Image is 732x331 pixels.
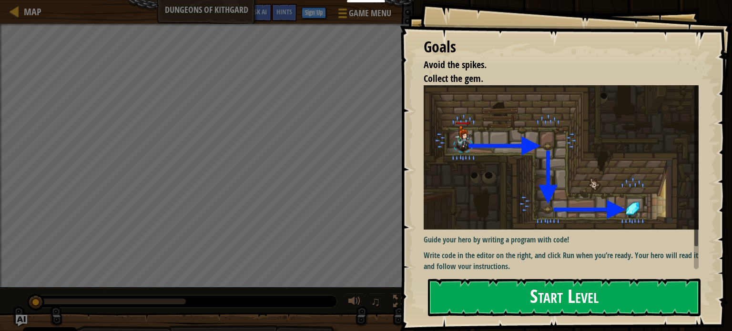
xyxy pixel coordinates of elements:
button: Sign Up [302,7,326,19]
button: Adjust volume [345,293,364,312]
span: ♫ [371,294,380,309]
p: Guide your hero by writing a program with code! [424,234,706,245]
img: Dungeons of kithgard [424,85,706,230]
span: Game Menu [349,7,391,20]
li: Collect the gem. [412,72,696,86]
span: Collect the gem. [424,72,483,85]
button: Game Menu [331,4,397,26]
span: Avoid the spikes. [424,58,487,71]
button: Ask AI [16,315,27,326]
span: Hints [276,7,292,16]
span: Map [24,5,41,18]
button: Start Level [428,279,701,316]
p: Write code in the editor on the right, and click Run when you’re ready. Your hero will read it an... [424,250,706,272]
button: Toggle fullscreen [390,293,409,312]
button: Ask AI [246,4,272,21]
button: ♫ [369,293,385,312]
li: Avoid the spikes. [412,58,696,72]
div: Goals [424,36,699,58]
span: Ask AI [251,7,267,16]
a: Map [19,5,41,18]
